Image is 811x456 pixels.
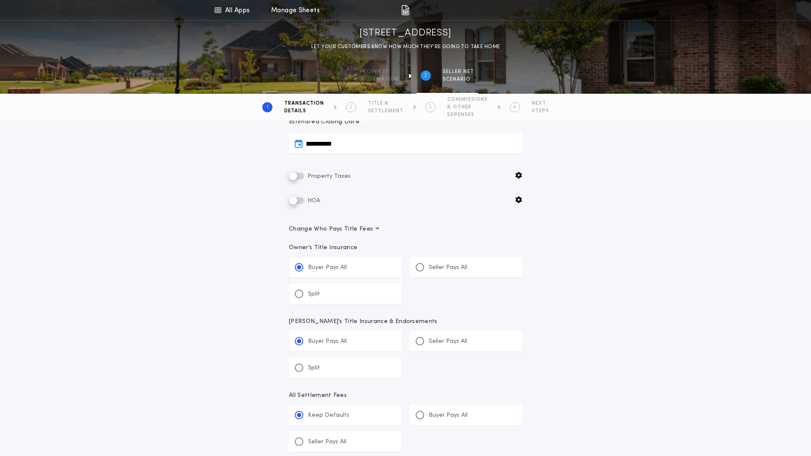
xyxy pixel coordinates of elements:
span: DETAILS [284,108,324,114]
p: Split [308,364,320,372]
span: COMMISSIONS [447,96,488,103]
span: TRANSACTION [284,100,324,107]
h2: 2 [424,72,427,79]
span: Change Who Pays Title Fees [289,225,380,233]
img: img [401,5,409,15]
h2: 1 [267,104,268,111]
span: HOA [306,198,320,204]
span: TITLE & [368,100,403,107]
p: Owner's Title Insurance [289,244,522,252]
span: SCENARIO [443,76,474,83]
h2: 3 [429,104,432,111]
h1: [STREET_ADDRESS] [359,27,452,40]
img: vs-icon [575,6,583,14]
h2: 4 [513,104,516,111]
span: NEXT [532,100,549,107]
p: LET YOUR CUSTOMERS KNOW HOW MUCH THEY’RE GOING TO TAKE HOME [311,43,500,51]
span: SELLER NET [443,68,474,75]
p: All Settlement Fees [289,391,522,400]
p: Seller Pays All [429,337,467,346]
p: Split [308,290,320,299]
p: Estimated Closing Date [289,118,522,126]
span: STEPS [532,108,549,114]
span: EXPENSES [447,111,488,118]
span: & OTHER [447,104,488,111]
span: SETTLEMENT [368,108,403,114]
h2: 2 [349,104,352,111]
p: Keep Defaults [308,411,349,420]
span: information [359,76,399,83]
span: Property [359,68,399,75]
p: Seller Pays All [429,263,467,272]
button: Change Who Pays Title Fees [289,225,522,233]
p: Buyer Pays All [308,337,347,346]
p: Buyer Pays All [429,411,468,420]
p: Buyer Pays All [308,263,347,272]
p: [PERSON_NAME]'s Title Insurance & Endorsements [289,318,522,326]
p: Seller Pays All [308,438,346,446]
span: Property Taxes [306,173,351,179]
